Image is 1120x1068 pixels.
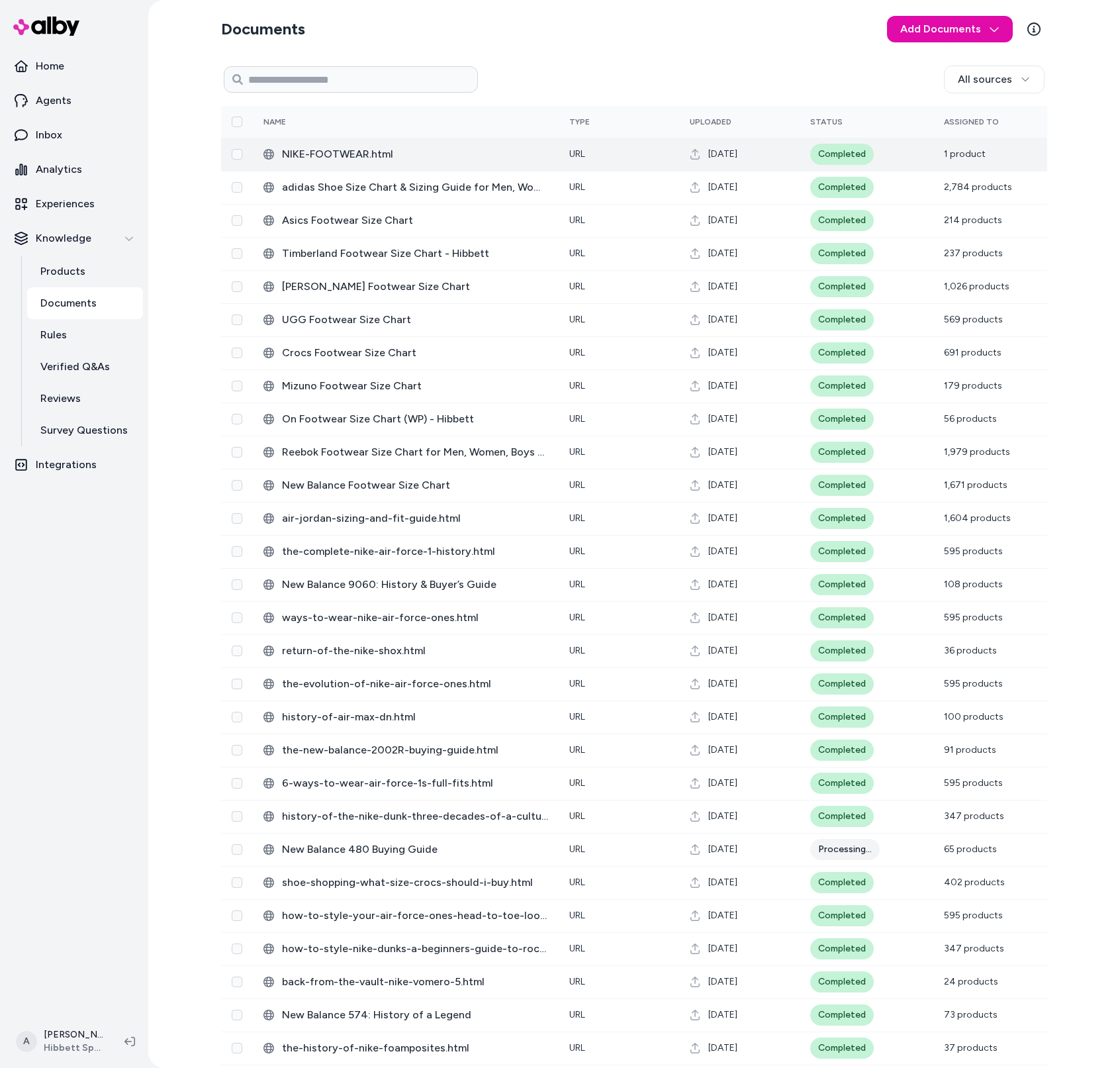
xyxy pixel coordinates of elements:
[944,645,997,656] span: 36 products
[263,146,548,162] div: NIKE-FOOTWEAR.html
[36,457,97,473] p: Integrations
[263,411,548,427] div: On Footwear Size Chart (WP) - Hibbett
[263,709,548,725] div: history-of-air-max-dn.html
[282,213,548,228] span: Asics Footwear Size Chart
[810,276,874,297] div: Completed
[232,248,242,259] button: Select row
[282,444,548,460] span: Reebok Footwear Size Chart for Men, Women, Boys and Girls - Hibbett
[263,842,548,857] div: New Balance 480 Buying Guide
[232,977,242,987] button: Select row
[708,611,737,624] span: [DATE]
[5,188,143,220] a: Experiences
[232,281,242,292] button: Select row
[708,942,737,955] span: [DATE]
[263,312,548,328] div: UGG Footwear Size Chart
[232,745,242,755] button: Select row
[569,479,585,491] span: URL
[232,712,242,722] button: Select row
[708,346,737,360] span: [DATE]
[27,319,143,351] a: Rules
[810,243,874,264] div: Completed
[282,411,548,427] span: On Footwear Size Chart (WP) - Hibbett
[569,976,585,987] span: URL
[569,844,585,855] span: URL
[708,479,737,492] span: [DATE]
[5,85,143,117] a: Agents
[569,314,585,325] span: URL
[40,327,67,343] p: Rules
[263,179,548,195] div: adidas Shoe Size Chart & Sizing Guide for Men, Women, Boys and Girls - Hibbett
[40,295,97,311] p: Documents
[263,345,548,361] div: Crocs Footwear Size Chart
[282,577,548,593] span: New Balance 9060: History & Buyer’s Guide
[569,380,585,391] span: URL
[944,117,999,126] span: Assigned To
[944,413,997,424] span: 56 products
[16,1031,37,1052] span: A
[232,117,242,127] button: Select all
[27,287,143,319] a: Documents
[232,778,242,789] button: Select row
[708,677,737,691] span: [DATE]
[569,877,585,888] span: URL
[232,447,242,458] button: Select row
[282,974,548,990] span: back-from-the-vault-nike-vomero-5.html
[263,510,548,526] div: air-jordan-sizing-and-fit-guide.html
[282,709,548,725] span: history-of-air-max-dn.html
[708,512,737,525] span: [DATE]
[263,1040,548,1056] div: the-history-of-nike-foamposites.html
[944,512,1011,524] span: 1,604 products
[708,843,737,856] span: [DATE]
[282,477,548,493] span: New Balance Footwear Size Chart
[232,513,242,524] button: Select row
[5,119,143,151] a: Inbox
[232,646,242,656] button: Select row
[282,676,548,692] span: the-evolution-of-nike-air-force-ones.html
[944,976,998,987] span: 24 products
[810,117,843,126] span: Status
[944,877,1005,888] span: 402 products
[263,577,548,593] div: New Balance 9060: History & Buyer’s Guide
[5,449,143,481] a: Integrations
[232,910,242,921] button: Select row
[944,910,1003,921] span: 595 products
[221,19,305,40] h2: Documents
[569,546,585,557] span: URL
[282,875,548,891] span: shoe-shopping-what-size-crocs-should-i-buy.html
[708,744,737,757] span: [DATE]
[810,905,874,926] div: Completed
[282,1040,548,1056] span: the-history-of-nike-foamposites.html
[282,643,548,659] span: return-of-the-nike-shox.html
[282,246,548,262] span: Timberland Footwear Size Chart - Hibbett
[232,811,242,822] button: Select row
[810,144,874,165] div: Completed
[569,148,585,160] span: URL
[232,546,242,557] button: Select row
[569,678,585,689] span: URL
[810,607,874,628] div: Completed
[263,213,548,228] div: Asics Footwear Size Chart
[232,315,242,325] button: Select row
[282,808,548,824] span: history-of-the-nike-dunk-three-decades-of-a-cultural-phenomenon.html
[810,872,874,893] div: Completed
[282,146,548,162] span: NIKE-FOOTWEAR.html
[944,479,1007,491] span: 1,671 products
[282,544,548,559] span: the-complete-nike-air-force-1-history.html
[810,177,874,198] div: Completed
[232,612,242,623] button: Select row
[944,148,986,160] span: 1 product
[810,740,874,761] div: Completed
[569,777,585,789] span: URL
[708,975,737,989] span: [DATE]
[944,943,1004,954] span: 347 products
[27,256,143,287] a: Products
[708,909,737,922] span: [DATE]
[282,312,548,328] span: UGG Footwear Size Chart
[44,1042,103,1055] span: Hibbett Sports
[36,230,91,246] p: Knowledge
[8,1020,114,1063] button: A[PERSON_NAME]Hibbett Sports
[944,1009,998,1020] span: 73 products
[810,806,874,827] div: Completed
[708,148,737,161] span: [DATE]
[944,446,1010,458] span: 1,979 products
